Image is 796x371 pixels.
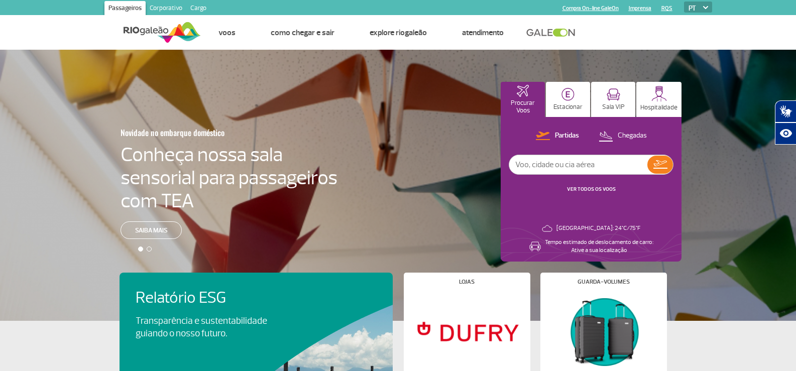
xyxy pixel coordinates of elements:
[146,1,186,17] a: Corporativo
[517,85,529,97] img: airplaneHomeActive.svg
[462,28,504,38] a: Atendimento
[562,5,619,12] a: Compra On-line GaleOn
[218,28,236,38] a: Voos
[636,82,681,117] button: Hospitalidade
[501,82,545,117] button: Procurar Voos
[459,279,475,285] h4: Lojas
[651,86,667,101] img: hospitality.svg
[629,5,651,12] a: Imprensa
[412,293,521,370] img: Lojas
[553,103,583,111] p: Estacionar
[136,289,295,307] h4: Relatório ESG
[533,130,582,143] button: Partidas
[596,130,650,143] button: Chegadas
[506,99,540,114] p: Procurar Voos
[370,28,427,38] a: Explore RIOgaleão
[121,122,288,143] h3: Novidade no embarque doméstico
[104,1,146,17] a: Passageiros
[618,131,647,141] p: Chegadas
[136,315,278,340] p: Transparência e sustentabilidade guiando o nosso futuro.
[775,100,796,122] button: Abrir tradutor de língua de sinais.
[509,155,647,174] input: Voo, cidade ou cia aérea
[186,1,210,17] a: Cargo
[555,131,579,141] p: Partidas
[545,238,653,255] p: Tempo estimado de deslocamento de carro: Ative a sua localização
[775,100,796,145] div: Plugin de acessibilidade da Hand Talk.
[556,224,640,232] p: [GEOGRAPHIC_DATA]: 24°C/75°F
[640,104,677,111] p: Hospitalidade
[136,289,377,340] a: Relatório ESGTransparência e sustentabilidade guiando o nosso futuro.
[121,143,337,212] h4: Conheça nossa sala sensorial para passageiros com TEA
[775,122,796,145] button: Abrir recursos assistivos.
[578,279,630,285] h4: Guarda-volumes
[548,293,658,370] img: Guarda-volumes
[567,186,616,192] a: VER TODOS OS VOOS
[546,82,590,117] button: Estacionar
[564,185,619,193] button: VER TODOS OS VOOS
[121,221,182,239] a: Saiba mais
[607,88,620,101] img: vipRoom.svg
[561,88,575,101] img: carParkingHome.svg
[271,28,334,38] a: Como chegar e sair
[661,5,672,12] a: RQS
[591,82,635,117] button: Sala VIP
[602,103,625,111] p: Sala VIP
